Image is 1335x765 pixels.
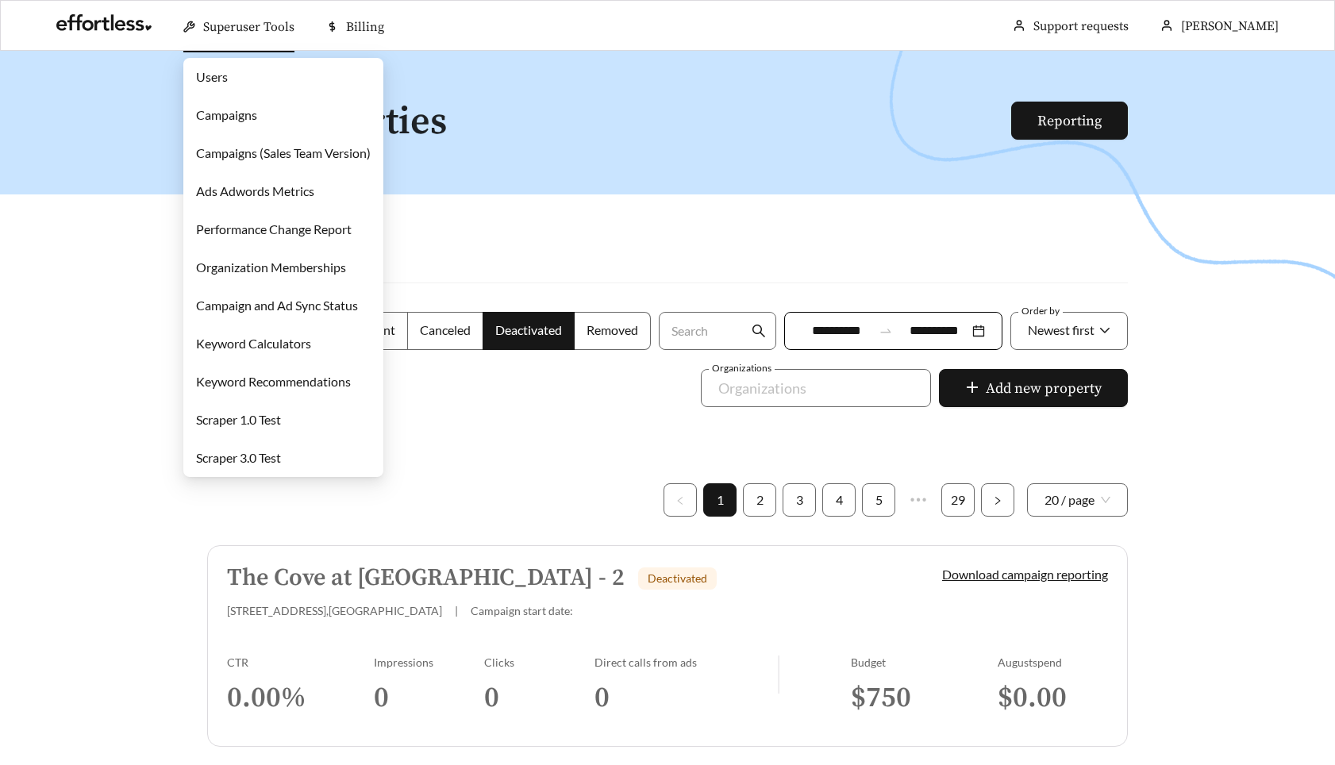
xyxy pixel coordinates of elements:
[227,655,374,669] div: CTR
[778,655,779,694] img: line
[196,69,228,84] a: Users
[823,484,855,516] a: 4
[879,324,893,338] span: to
[374,680,484,716] h3: 0
[374,655,484,669] div: Impressions
[455,604,458,617] span: |
[1028,322,1095,337] span: Newest first
[942,484,974,516] a: 29
[196,298,358,313] a: Campaign and Ad Sync Status
[851,655,998,669] div: Budget
[196,145,371,160] a: Campaigns (Sales Team Version)
[986,378,1102,399] span: Add new property
[227,604,442,617] span: [STREET_ADDRESS] , [GEOGRAPHIC_DATA]
[196,374,351,389] a: Keyword Recommendations
[196,183,314,198] a: Ads Adwords Metrics
[851,680,998,716] h3: $ 750
[704,484,736,516] a: 1
[594,680,778,716] h3: 0
[664,483,697,517] li: Previous Page
[942,567,1108,582] a: Download campaign reporting
[783,483,816,517] li: 3
[675,496,685,506] span: left
[495,322,562,337] span: Deactivated
[998,680,1108,716] h3: $ 0.00
[998,655,1108,669] div: August spend
[993,496,1002,506] span: right
[1045,484,1110,516] span: 20 / page
[863,484,894,516] a: 5
[196,336,311,351] a: Keyword Calculators
[941,483,975,517] li: 29
[346,19,384,35] span: Billing
[744,484,775,516] a: 2
[743,483,776,517] li: 2
[196,412,281,427] a: Scraper 1.0 Test
[196,107,257,122] a: Campaigns
[822,483,856,517] li: 4
[965,380,979,398] span: plus
[1011,102,1128,140] button: Reporting
[1027,483,1128,517] div: Page Size
[594,655,778,669] div: Direct calls from ads
[484,680,594,716] h3: 0
[587,322,638,337] span: Removed
[1037,112,1102,130] a: Reporting
[420,322,471,337] span: Canceled
[752,324,766,338] span: search
[207,545,1128,747] a: The Cove at [GEOGRAPHIC_DATA] - 2Deactivated[STREET_ADDRESS],[GEOGRAPHIC_DATA]|Campaign start dat...
[648,571,707,585] span: Deactivated
[902,483,935,517] li: Next 5 Pages
[227,565,625,591] h5: The Cove at [GEOGRAPHIC_DATA] - 2
[1181,18,1279,34] span: [PERSON_NAME]
[703,483,737,517] li: 1
[783,484,815,516] a: 3
[196,450,281,465] a: Scraper 3.0 Test
[939,369,1128,407] button: plusAdd new property
[227,680,374,716] h3: 0.00 %
[196,221,352,236] a: Performance Change Report
[879,324,893,338] span: swap-right
[664,483,697,517] button: left
[207,102,1013,144] h1: All Properties
[1033,18,1129,34] a: Support requests
[981,483,1014,517] li: Next Page
[471,604,573,617] span: Campaign start date:
[981,483,1014,517] button: right
[902,483,935,517] span: •••
[196,259,346,275] a: Organization Memberships
[484,655,594,669] div: Clicks
[862,483,895,517] li: 5
[203,19,294,35] span: Superuser Tools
